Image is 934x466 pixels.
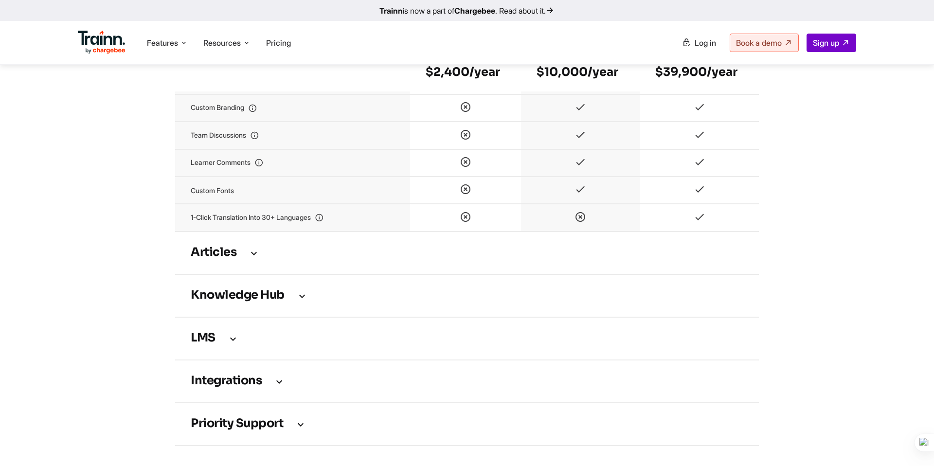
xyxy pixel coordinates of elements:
[175,177,410,204] td: Custom fonts
[191,248,743,258] h3: Articles
[426,64,505,80] h6: $2,400/year
[203,37,241,48] span: Resources
[175,122,410,149] td: Team discussions
[175,204,410,231] td: 1-Click translation into 30+ languages
[695,38,716,48] span: Log in
[147,37,178,48] span: Features
[191,333,743,344] h3: LMS
[191,419,743,430] h3: Priority support
[379,6,403,16] b: Trainn
[191,376,743,387] h3: Integrations
[676,34,722,52] a: Log in
[78,31,126,54] img: Trainn Logo
[266,38,291,48] a: Pricing
[537,64,624,80] h6: $10,000/year
[736,38,782,48] span: Book a demo
[655,64,743,80] h6: $39,900/year
[885,419,934,466] iframe: Chat Widget
[813,38,839,48] span: Sign up
[730,34,799,52] a: Book a demo
[191,290,743,301] h3: Knowledge Hub
[175,94,410,122] td: Custom branding
[807,34,856,52] a: Sign up
[175,149,410,177] td: Learner comments
[454,6,495,16] b: Chargebee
